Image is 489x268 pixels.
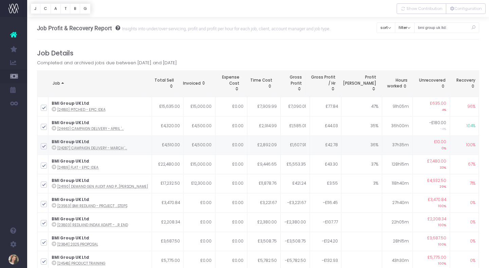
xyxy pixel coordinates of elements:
[341,174,382,194] td: 3%
[434,139,446,145] span: £10.00
[57,184,148,189] abbr: [24190] Demand gen audit and planning and campaign delivery
[467,123,475,129] span: 104%
[60,3,70,14] button: T
[48,155,152,174] td: :
[397,3,486,14] div: Vertical button group
[438,260,446,266] small: 100%
[306,71,339,96] th: Gross Profit / Hr: activate to sort column ascending
[152,213,183,232] td: £2,208.34
[383,78,407,89] div: Hours worked
[310,193,341,213] td: -£116.45
[428,216,446,222] span: £2,208.34
[276,71,306,96] th: Gross Profit: activate to sort column ascending
[470,219,475,225] span: 0%
[152,136,183,155] td: £4,510.00
[310,174,341,194] td: £3.55
[52,158,89,164] strong: BMI Group UK Ltd
[183,116,215,136] td: £4,500.00
[438,203,446,208] small: 100%
[48,193,152,213] td: :
[310,155,341,174] td: £43.30
[309,74,336,86] span: Gross Profit / Hr
[247,193,280,213] td: £3,221.67
[48,213,152,232] td: :
[438,222,446,227] small: 100%
[380,71,411,96] th: Hours worked: activate to sort column ascending
[280,74,302,86] span: Gross Profit
[37,25,330,32] h3: Job Profit & Recovery Report
[467,104,475,110] span: 96%
[48,97,152,116] td: :
[183,97,215,116] td: £15,000.00
[310,232,341,251] td: -£124.20
[31,3,91,14] div: Vertical button group
[214,74,239,86] span: Expense Cost
[468,162,475,168] span: 67%
[382,97,413,116] td: 91h05m
[57,242,98,247] abbr: [23841] 2025 Proposal
[183,193,215,213] td: £0.00
[52,120,89,125] strong: BMI Group UK Ltd
[280,213,310,232] td: -£2,380.00
[57,146,127,151] abbr: [24287] Campaign delivery - March '25
[449,71,479,96] th: Recovery: activate to sort column ascending
[52,197,89,202] strong: BMI Group UK Ltd
[31,3,40,14] button: J
[155,78,174,84] span: Total Sell
[51,3,61,14] button: A
[382,155,413,174] td: 128h15m
[446,3,486,14] button: Configuration
[146,71,178,96] th: Total Sell: activate to sort column ascending
[470,200,475,206] span: 0%
[215,116,247,136] td: £0.00
[215,155,247,174] td: £0.00
[440,183,446,189] small: 29%
[152,193,183,213] td: £3,470.84
[48,232,152,251] td: :
[310,97,341,116] td: £77.84
[411,71,449,96] th: Example 1: under servicedTotal Sell = £4500Invoiced = £4000Unrecovered = £500Example 2: over serv...
[310,116,341,136] td: £44.03
[152,116,183,136] td: £4,320.00
[53,81,143,87] div: Job
[430,101,446,107] span: £635.00
[57,222,128,228] abbr: [23803] Redland InDaX Adapt - Jobs since closed for year end
[280,116,310,136] td: £1,585.01
[427,178,446,184] span: £4,932.50
[427,235,446,241] span: £3,687.50
[470,181,475,187] span: 71%
[428,255,446,261] span: £5,775.00
[310,213,341,232] td: -£107.77
[466,142,475,148] span: 100%
[406,6,442,12] span: Show Contribution
[339,71,380,96] th: Profit Margin: activate to sort column ascending
[40,3,51,14] button: C
[470,258,475,264] span: 0%
[341,155,382,174] td: 37%
[382,116,413,136] td: 36h00m
[48,136,152,155] td: :
[341,136,382,155] td: 36%
[183,155,215,174] td: £15,000.00
[250,78,272,84] span: Time Cost
[152,155,183,174] td: £22,480.00
[183,213,215,232] td: £0.00
[37,49,479,57] h4: Job Details
[382,174,413,194] td: 118h40m
[247,155,280,174] td: £9,446.65
[52,255,89,260] strong: BMI Group UK Ltd
[52,216,89,222] strong: BMI Group UK Ltd
[441,145,446,150] small: 0%
[178,71,210,96] th: Invoiced: activate to sort column ascending
[52,139,89,145] strong: BMI Group UK Ltd
[181,81,206,87] div: Invoiced
[70,3,80,14] button: B
[280,136,310,155] td: £1,607.91
[280,193,310,213] td: -£3,221.67
[247,116,280,136] td: £2,914.99
[310,136,341,155] td: £42.78
[247,213,280,232] td: £2,380.00
[48,174,152,194] td: :
[377,22,395,33] button: sort
[343,74,376,86] span: Profit [PERSON_NAME]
